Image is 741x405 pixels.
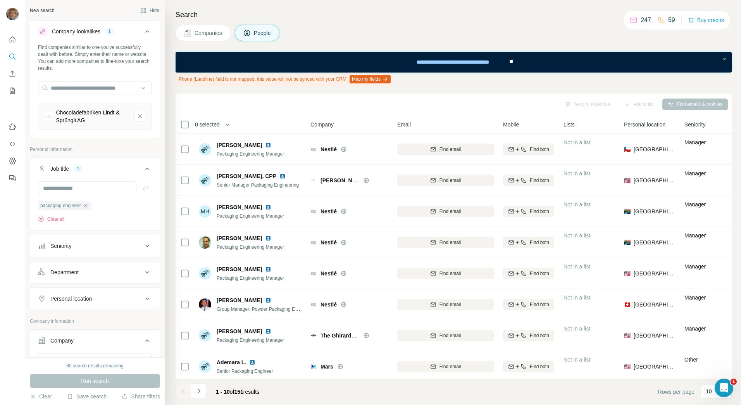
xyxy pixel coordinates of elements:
div: 80 search results remaining [66,362,123,369]
button: Company [30,331,160,353]
span: [GEOGRAPHIC_DATA] [634,332,675,339]
button: Clear all [38,216,64,223]
span: Manager [684,325,706,332]
img: Logo of Russell Stover Chocolates [310,177,317,183]
span: [PERSON_NAME] [217,327,262,335]
span: Lists [564,121,575,128]
span: Ademara L. [217,358,246,366]
button: Quick start [6,33,19,47]
button: Navigate to next page [191,383,207,399]
span: Not in a list [564,201,590,208]
span: Group Manager: Powder Packaging Engineering & Packaging Expert: Flexible Packaging Technology [217,306,425,312]
button: Chocoladefabriken Lindt & Sprüngli AG-remove-button [134,111,145,122]
span: People [254,29,272,37]
span: Find email [439,177,461,184]
span: [GEOGRAPHIC_DATA] [634,208,675,215]
iframe: Intercom live chat [715,379,733,397]
img: Avatar [199,267,211,280]
button: Seniority [30,237,160,255]
img: Logo of Mars [310,363,317,370]
button: Find email [397,206,494,217]
button: Enrich CSV [6,67,19,81]
img: LinkedIn logo [265,297,271,303]
span: Not in a list [564,170,590,177]
div: New search [30,7,54,14]
span: Find both [530,146,549,153]
span: [PERSON_NAME] [217,141,262,149]
img: Avatar [199,143,211,156]
span: Nestlé [321,208,337,215]
span: 🇨🇱 [624,145,631,153]
span: [PERSON_NAME] [217,234,262,242]
span: Nestlé [321,239,337,246]
img: Avatar [199,236,211,249]
div: 1 [74,165,83,172]
span: 🇺🇸 [624,363,631,370]
button: Company lookalikes1 [30,22,160,44]
button: Share filters [122,393,160,400]
button: Find both [503,299,554,310]
span: Find email [439,239,461,246]
img: LinkedIn logo [265,328,271,334]
span: The Ghirardelli Chocolate Company [321,332,413,339]
span: Find both [530,301,549,308]
span: Senior Packaging Engineer [217,369,273,374]
button: Find email [397,268,494,279]
span: 🇺🇸 [624,177,631,184]
button: Department [30,263,160,282]
img: Avatar [199,298,211,311]
span: Find both [530,332,549,339]
span: [PERSON_NAME] [217,296,262,304]
span: Manager [684,263,706,270]
span: 0 selected [195,121,220,128]
span: Find email [439,270,461,277]
button: Find both [503,330,554,341]
button: Find email [397,361,494,372]
button: Find both [503,268,554,279]
span: Find email [439,208,461,215]
span: Companies [195,29,223,37]
img: LinkedIn logo [249,359,255,365]
span: Find email [439,363,461,370]
img: Chocoladefabriken Lindt & Sprüngli AG-logo [45,112,53,121]
span: Mobile [503,121,519,128]
span: Packaging Engineering Manager [217,275,284,281]
span: [PERSON_NAME] [217,203,262,211]
span: [GEOGRAPHIC_DATA] [634,363,675,370]
span: Find both [530,239,549,246]
button: Job title1 [30,159,160,181]
span: Find both [530,270,549,277]
p: Company information [30,318,160,325]
div: Personal location [50,295,92,303]
div: Chocoladefabriken Lindt & Sprüngli AG [56,109,129,124]
img: Logo of The Ghirardelli Chocolate Company [310,332,317,339]
div: Department [50,268,79,276]
p: Personal information [30,146,160,153]
button: Find email [397,144,494,155]
span: Not in a list [564,232,590,239]
span: Packaging Engineering Manager [217,244,284,250]
span: Other [684,357,698,363]
span: Find both [530,363,549,370]
span: Personal location [624,121,665,128]
span: 🇺🇸 [624,270,631,277]
img: LinkedIn logo [265,204,271,210]
button: Buy credits [688,15,724,26]
span: [GEOGRAPHIC_DATA] [634,239,675,246]
div: MH [199,205,211,218]
span: Company [310,121,334,128]
span: Seniority [684,121,705,128]
img: Avatar [199,360,211,373]
span: Not in a list [564,294,590,301]
span: Manager [684,170,706,177]
button: Find both [503,361,554,372]
span: 🇿🇦 [624,239,631,246]
img: Avatar [199,174,211,187]
button: Find both [503,237,554,248]
button: Map my fields [350,75,391,83]
span: Email [397,121,411,128]
span: Manager [684,201,706,208]
img: LinkedIn logo [279,173,286,179]
button: Hide [135,5,165,16]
